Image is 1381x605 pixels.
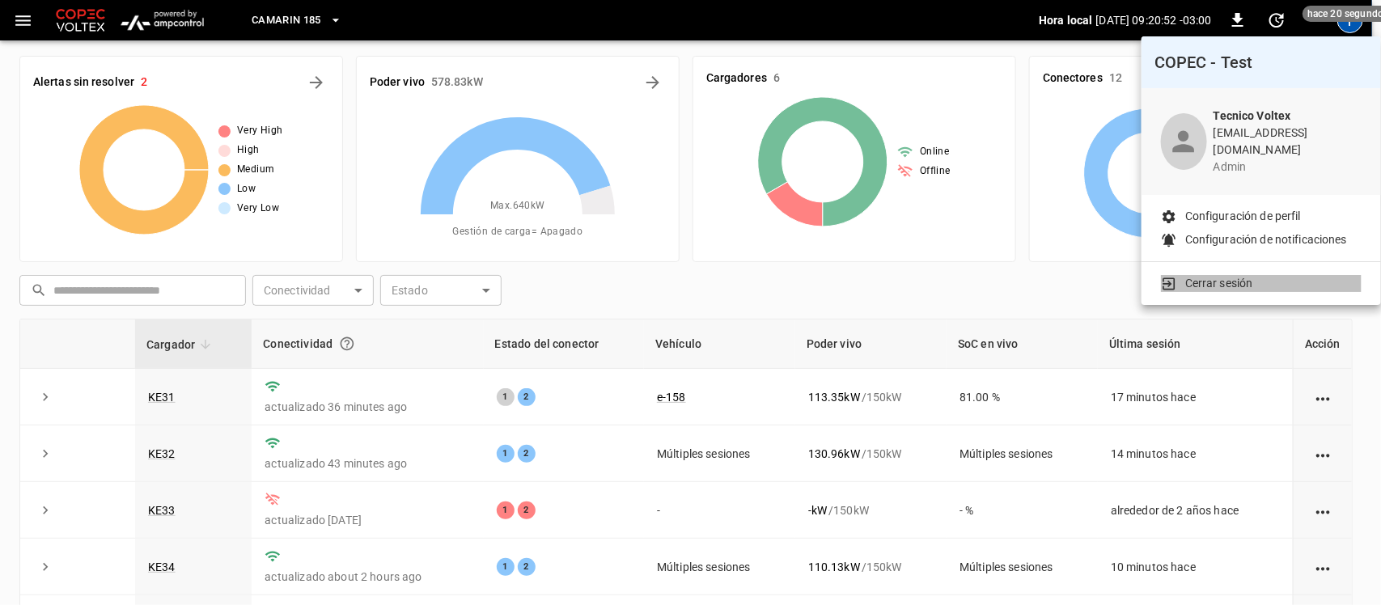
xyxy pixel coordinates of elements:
[1161,113,1207,170] div: profile-icon
[1214,109,1291,122] b: Tecnico Voltex
[1214,159,1362,176] p: admin
[1154,49,1368,75] h6: COPEC - Test
[1214,125,1362,159] p: [EMAIL_ADDRESS][DOMAIN_NAME]
[1185,231,1347,248] p: Configuración de notificaciones
[1185,208,1301,225] p: Configuración de perfil
[1185,275,1253,292] p: Cerrar sesión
